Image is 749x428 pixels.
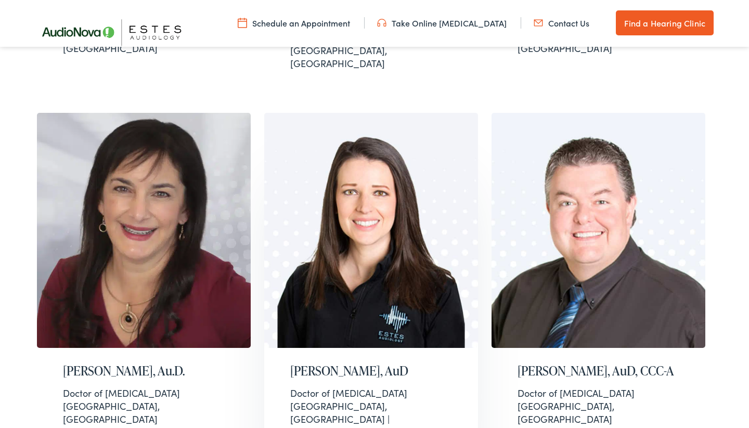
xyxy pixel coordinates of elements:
[518,364,679,379] h2: [PERSON_NAME], AuD, CCC-A
[377,17,507,29] a: Take Online [MEDICAL_DATA]
[518,386,679,399] div: Doctor of [MEDICAL_DATA]
[290,386,452,399] div: Doctor of [MEDICAL_DATA]
[63,386,225,426] div: [GEOGRAPHIC_DATA], [GEOGRAPHIC_DATA]
[534,17,589,29] a: Contact Us
[238,17,247,29] img: utility icon
[238,17,350,29] a: Schedule an Appointment
[63,386,225,399] div: Doctor of [MEDICAL_DATA]
[377,17,386,29] img: utility icon
[290,364,452,379] h2: [PERSON_NAME], AuD
[290,31,452,70] div: [GEOGRAPHIC_DATA], [GEOGRAPHIC_DATA]
[616,10,714,35] a: Find a Hearing Clinic
[63,364,225,379] h2: [PERSON_NAME], Au.D.
[518,386,679,426] div: [GEOGRAPHIC_DATA], [GEOGRAPHIC_DATA]
[534,17,543,29] img: utility icon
